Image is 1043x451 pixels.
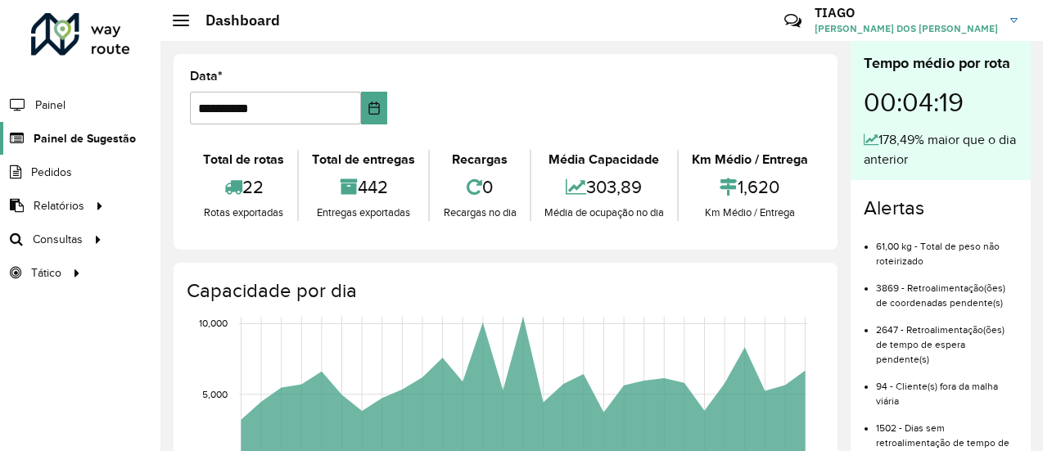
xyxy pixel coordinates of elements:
label: Data [190,66,223,86]
div: Média Capacidade [535,150,673,169]
span: Consultas [33,231,83,248]
li: 2647 - Retroalimentação(ões) de tempo de espera pendente(s) [876,310,1018,367]
div: Km Médio / Entrega [683,150,817,169]
h2: Dashboard [189,11,280,29]
div: Km Médio / Entrega [683,205,817,221]
text: 10,000 [199,318,228,329]
span: Painel [35,97,65,114]
div: 22 [194,169,293,205]
div: Recargas no dia [434,205,525,221]
text: 5,000 [202,389,228,399]
a: Contato Rápido [775,3,810,38]
div: Recargas [434,150,525,169]
div: 00:04:19 [864,74,1018,130]
div: 0 [434,169,525,205]
div: Entregas exportadas [303,205,424,221]
h3: TIAGO [815,5,998,20]
span: Tático [31,264,61,282]
span: [PERSON_NAME] DOS [PERSON_NAME] [815,21,998,36]
div: Média de ocupação no dia [535,205,673,221]
li: 61,00 kg - Total de peso não roteirizado [876,227,1018,268]
h4: Capacidade por dia [187,279,821,303]
div: Total de entregas [303,150,424,169]
div: Rotas exportadas [194,205,293,221]
span: Relatórios [34,197,84,214]
li: 94 - Cliente(s) fora da malha viária [876,367,1018,408]
span: Pedidos [31,164,72,181]
button: Choose Date [361,92,387,124]
h4: Alertas [864,196,1018,220]
div: 442 [303,169,424,205]
div: Tempo médio por rota [864,52,1018,74]
div: 178,49% maior que o dia anterior [864,130,1018,169]
span: Painel de Sugestão [34,130,136,147]
div: Total de rotas [194,150,293,169]
div: 303,89 [535,169,673,205]
li: 3869 - Retroalimentação(ões) de coordenadas pendente(s) [876,268,1018,310]
div: 1,620 [683,169,817,205]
